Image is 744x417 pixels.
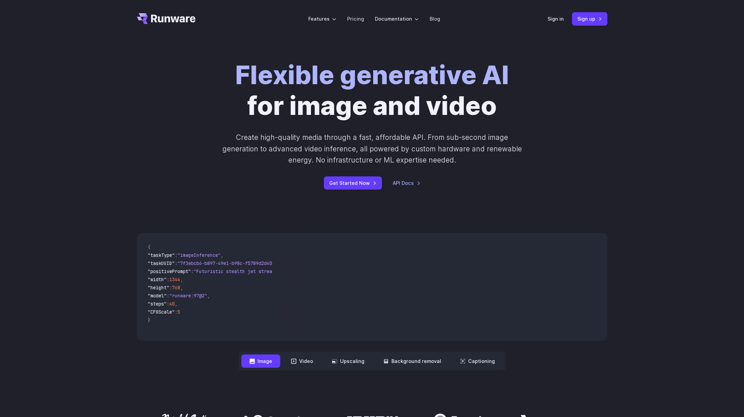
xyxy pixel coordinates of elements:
[324,354,373,368] button: Upscaling
[177,309,180,315] span: 5
[375,15,419,23] label: Documentation
[169,293,207,299] span: "runware:97@2"
[169,301,175,307] span: 40
[177,260,280,266] span: "7f3ebcb6-b897-49e1-b98c-f5789d2d40d7"
[175,260,177,266] span: :
[148,317,150,323] span: }
[175,309,177,315] span: :
[393,179,421,187] a: API Docs
[137,13,196,24] a: Go to /
[430,15,440,23] a: Blog
[283,354,321,368] button: Video
[172,285,180,291] span: 768
[148,252,175,258] span: "taskType"
[308,15,336,23] label: Features
[194,268,440,274] span: "Futuristic stealth jet streaking through a neon-lit cityscape with glowing purple exhaust"
[572,12,607,25] a: Sign up
[148,276,167,283] span: "width"
[548,15,564,23] a: Sign in
[235,59,509,121] h1: for image and video
[167,301,169,307] span: :
[148,301,167,307] span: "steps"
[148,293,167,299] span: "model"
[235,59,509,90] strong: Flexible generative AI
[221,132,523,166] p: Create high-quality media through a fast, affordable API. From sub-second image generation to adv...
[452,354,503,368] button: Captioning
[148,285,169,291] span: "height"
[241,354,280,368] button: Image
[347,15,364,23] a: Pricing
[169,276,180,283] span: 1344
[175,301,177,307] span: ,
[175,252,177,258] span: :
[221,252,223,258] span: ,
[324,176,382,190] a: Get Started Now
[167,276,169,283] span: :
[148,309,175,315] span: "CFGScale"
[180,285,183,291] span: ,
[180,276,183,283] span: ,
[167,293,169,299] span: :
[148,268,191,274] span: "positivePrompt"
[177,252,221,258] span: "imageInference"
[375,354,449,368] button: Background removal
[191,268,194,274] span: :
[148,260,175,266] span: "taskUUID"
[169,285,172,291] span: :
[207,293,210,299] span: ,
[148,244,150,250] span: {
